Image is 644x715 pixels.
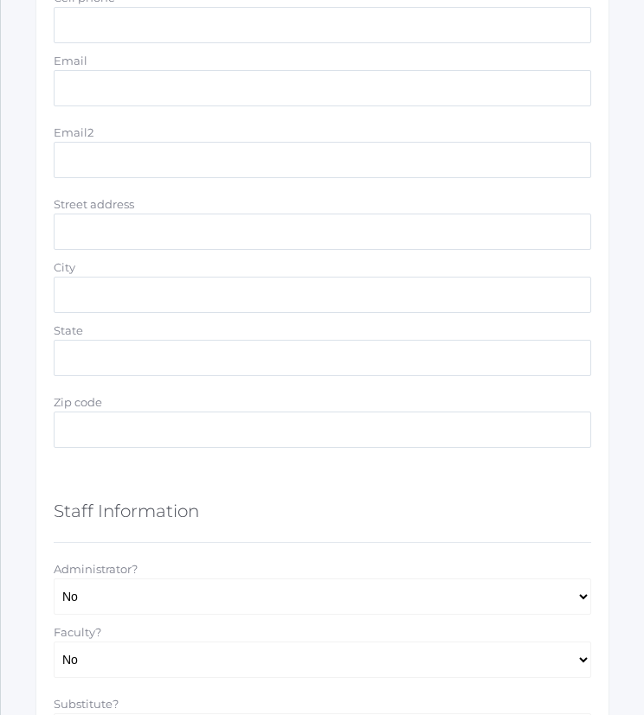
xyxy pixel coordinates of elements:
[54,197,134,211] label: Street address
[54,697,119,711] label: Substitute?
[54,625,101,639] label: Faculty?
[54,496,199,526] h5: Staff Information
[54,125,93,139] label: Email2
[54,323,83,337] label: State
[54,395,102,409] label: Zip code
[54,260,75,274] label: City
[54,54,87,67] label: Email
[54,562,138,576] label: Administrator?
